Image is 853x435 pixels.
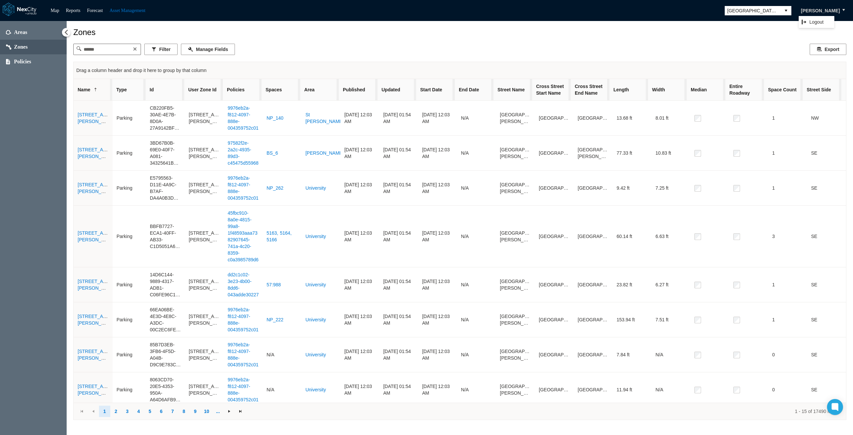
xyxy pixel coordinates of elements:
td: [DATE] 01:54 AM [379,171,418,206]
td: [GEOGRAPHIC_DATA] [574,101,613,136]
span: Manage Fields [196,46,228,53]
td: [GEOGRAPHIC_DATA][PERSON_NAME] [496,372,535,407]
td: [STREET_ADDRESS][PERSON_NAME] [185,101,224,136]
td: 6.63 ft [651,206,690,267]
td: [DATE] 12:03 AM [418,372,457,407]
span: Cross Street End Name [575,83,605,96]
span: Space Count [768,86,797,93]
td: [DATE] 12:03 AM [340,136,379,171]
td: [GEOGRAPHIC_DATA] [535,302,574,337]
td: [GEOGRAPHIC_DATA][PERSON_NAME] [496,101,535,136]
span: Export [825,46,839,53]
td: 77.33 ft [613,136,652,171]
td: 0 [768,372,807,407]
div: Zones [73,28,846,37]
td: E5795563-D11E-4A9C-B7AF-DA4A0B3D6ED3 [146,171,185,206]
a: [STREET_ADDRESS][PERSON_NAME] [78,279,124,291]
span: [GEOGRAPHIC_DATA][PERSON_NAME] [727,7,778,14]
a: 45fbc910-8a0e-4815-99a8-1f48593aaa73 [228,210,258,236]
a: undefined 5 [144,406,156,417]
td: 60.14 ft [613,206,652,267]
td: [GEOGRAPHIC_DATA] [535,101,574,136]
td: [DATE] 12:03 AM [340,267,379,302]
td: [DATE] 12:03 AM [418,302,457,337]
td: N/A [651,337,690,372]
td: 11.94 ft [613,372,652,407]
a: University [306,185,326,191]
td: [DATE] 01:54 AM [379,302,418,337]
td: 8063CD70-20E5-4353-950A-A64D6AFB93E3 [146,372,185,407]
td: 153.94 ft [613,302,652,337]
a: Map [51,8,59,13]
span: Median [691,86,707,93]
td: [STREET_ADDRESS][PERSON_NAME] [185,302,224,337]
td: NW [807,101,846,136]
a: 9976eb2a-f812-4097-888e-004359752c01 [228,105,259,131]
a: Go to the next page [224,406,235,417]
a: [STREET_ADDRESS][PERSON_NAME] [78,147,124,159]
td: [DATE] 12:03 AM [340,337,379,372]
td: Parking [113,372,146,407]
td: [GEOGRAPHIC_DATA][PERSON_NAME] [496,206,535,267]
td: Parking [113,101,146,136]
span: Name [78,86,90,93]
td: [DATE] 12:03 AM [418,206,457,267]
a: undefined 8 [178,406,190,417]
td: [GEOGRAPHIC_DATA] [574,302,613,337]
a: BS_6 [267,150,278,156]
button: [PERSON_NAME] [794,5,847,16]
td: N/A [263,372,302,407]
a: University [306,316,326,323]
td: [GEOGRAPHIC_DATA] [535,337,574,372]
td: 85B7D3EB-3FB6-4F5D-A04B-D9C9E783C254 [146,337,185,372]
td: SE [807,267,846,302]
img: policies.svg [6,59,10,64]
a: [STREET_ADDRESS][PERSON_NAME] [78,112,124,124]
td: N/A [457,101,496,136]
span: [PERSON_NAME] [801,7,840,14]
td: SE [807,136,846,171]
img: zones.svg [6,44,11,50]
span: Area [304,86,315,93]
a: [STREET_ADDRESS][PERSON_NAME] [78,230,124,242]
a: 97582f2e-2a2c-4935-89d3-c45475d55968 [228,140,259,166]
a: University [306,233,326,240]
span: User Zone Id [188,86,217,93]
a: [PERSON_NAME] [306,150,344,156]
a: 5164, [280,230,292,236]
a: NP_262 [267,185,284,191]
td: [GEOGRAPHIC_DATA][PERSON_NAME] [496,267,535,302]
a: Asset Management [110,8,146,13]
td: [GEOGRAPHIC_DATA] [535,372,574,407]
td: 3 [768,206,807,267]
span: , [277,230,278,236]
a: 82907645-741a-4c20-8359-c0a3985789d6 [228,236,259,263]
span: Logout [809,19,824,25]
a: Forecast [87,8,103,13]
td: N/A [457,206,496,267]
td: 1 [768,302,807,337]
td: 23.82 ft [613,267,652,302]
td: 1 [768,136,807,171]
td: Parking [113,337,146,372]
button: Manage Fields [181,44,235,55]
span: , [290,230,292,236]
td: N/A [457,337,496,372]
span: Published [343,86,365,93]
td: [GEOGRAPHIC_DATA] [535,171,574,206]
a: 5163, [267,230,278,236]
td: BBFB7727-ECA1-40FF-AB33-C1D5051A6634 [146,206,185,267]
a: 5166 [267,236,277,243]
td: [GEOGRAPHIC_DATA][PERSON_NAME] [496,136,535,171]
td: 7.25 ft [651,171,690,206]
span: Updated [382,86,400,93]
img: areas.svg [6,30,11,35]
span: Length [613,86,629,93]
td: [GEOGRAPHIC_DATA] [574,267,613,302]
span: Entire Roadway [729,83,760,96]
td: SE [807,171,846,206]
button: Filter [144,44,178,55]
button: Export [810,44,846,55]
td: 66EA06BE-4E3D-4E8C-A3DC-00C2EC6FE4D7 [146,302,185,337]
td: 3BD67B0B-69E0-40F7-A081-34325641B8E5 [146,136,185,171]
